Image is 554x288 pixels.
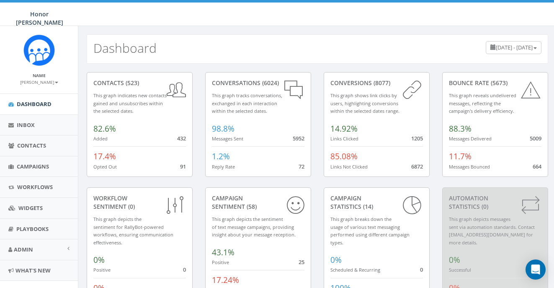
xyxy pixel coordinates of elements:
span: 17.24% [212,275,239,285]
span: (5673) [489,79,508,87]
small: This graph depicts messages sent via automation standards. Contact [EMAIL_ADDRESS][DOMAIN_NAME] f... [449,216,535,246]
small: Messages Bounced [449,163,490,170]
span: 1205 [411,135,423,142]
span: Honor [PERSON_NAME] [16,10,63,26]
span: Dashboard [17,100,52,108]
small: Successful [449,267,471,273]
small: This graph shows link clicks by users, highlighting conversions within the selected dates range. [330,92,399,114]
span: (0) [126,202,135,210]
small: This graph depicts the sentiment for RallyBot-powered workflows, ensuring communication effective... [93,216,173,246]
span: 0% [449,254,460,265]
small: Reply Rate [212,163,235,170]
span: 14.92% [330,123,358,134]
small: Messages Delivered [449,135,492,142]
span: 72 [299,163,304,170]
small: Name [33,73,46,78]
small: This graph depicts the sentiment of text message campaigns, providing insight about your message ... [212,216,296,238]
div: conversions [330,79,423,87]
span: 98.8% [212,123,234,134]
small: Scheduled & Recurring [330,267,380,273]
small: This graph reveals undelivered messages, reflecting the campaign's delivery efficiency. [449,92,516,114]
span: 91 [180,163,186,170]
small: This graph breaks down the usage of various text messaging performed using different campaign types. [330,216,410,246]
span: Playbooks [16,225,49,233]
span: 0% [330,254,342,265]
div: Automation Statistics [449,194,541,211]
small: Positive [212,259,229,265]
span: Admin [14,246,33,253]
small: Positive [93,267,111,273]
span: Contacts [17,142,46,149]
span: 17.4% [93,151,116,162]
div: Campaign Statistics [330,194,423,211]
span: (58) [245,202,257,210]
img: Rally_Corp_Icon_1.png [23,34,55,66]
span: (14) [361,202,373,210]
small: [PERSON_NAME] [20,79,58,85]
span: Campaigns [17,163,49,170]
span: What's New [15,267,51,274]
span: Widgets [18,204,43,212]
span: 6872 [411,163,423,170]
span: 0% [93,254,105,265]
div: Campaign Sentiment [212,194,304,211]
span: Workflows [17,183,53,191]
small: Links Not Clicked [330,163,368,170]
span: 0 [183,266,186,273]
div: Workflow Sentiment [93,194,186,211]
small: Links Clicked [330,135,358,142]
span: [DATE] - [DATE] [496,44,533,51]
small: Messages Sent [212,135,243,142]
small: Opted Out [93,163,117,170]
span: 82.6% [93,123,116,134]
span: 5952 [293,135,304,142]
span: 664 [533,163,541,170]
div: conversations [212,79,304,87]
span: 1.2% [212,151,230,162]
h2: Dashboard [93,41,157,55]
span: 432 [177,135,186,142]
div: contacts [93,79,186,87]
span: 5009 [530,135,541,142]
small: Added [93,135,108,142]
a: [PERSON_NAME] [20,78,58,86]
span: (6024) [260,79,279,87]
small: This graph tracks conversations, exchanged in each interaction within the selected dates. [212,92,282,114]
span: 85.08% [330,151,358,162]
div: Bounce Rate [449,79,541,87]
div: Open Intercom Messenger [526,259,546,280]
span: 25 [299,258,304,266]
span: 43.1% [212,247,234,258]
small: This graph indicates new contacts gained and unsubscribes within the selected dates. [93,92,167,114]
span: 88.3% [449,123,472,134]
span: (523) [124,79,139,87]
span: 11.7% [449,151,472,162]
span: (8077) [372,79,390,87]
span: Inbox [17,121,35,129]
span: 0 [420,266,423,273]
span: (0) [480,202,488,210]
